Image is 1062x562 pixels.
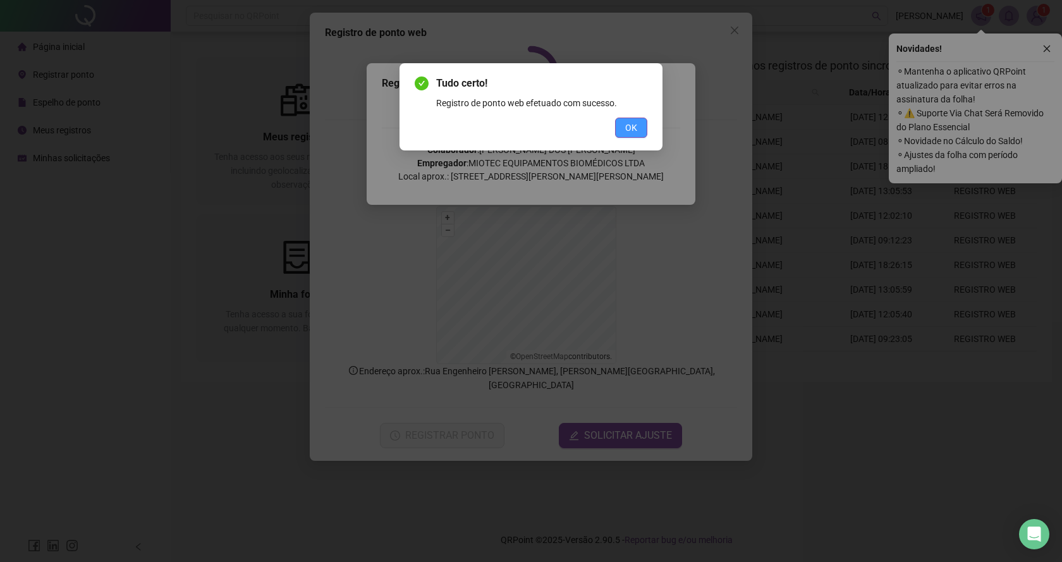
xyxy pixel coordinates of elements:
span: Tudo certo! [436,76,647,91]
button: OK [615,118,647,138]
div: Open Intercom Messenger [1019,519,1049,549]
span: check-circle [415,76,429,90]
span: OK [625,121,637,135]
div: Registro de ponto web efetuado com sucesso. [436,96,647,110]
